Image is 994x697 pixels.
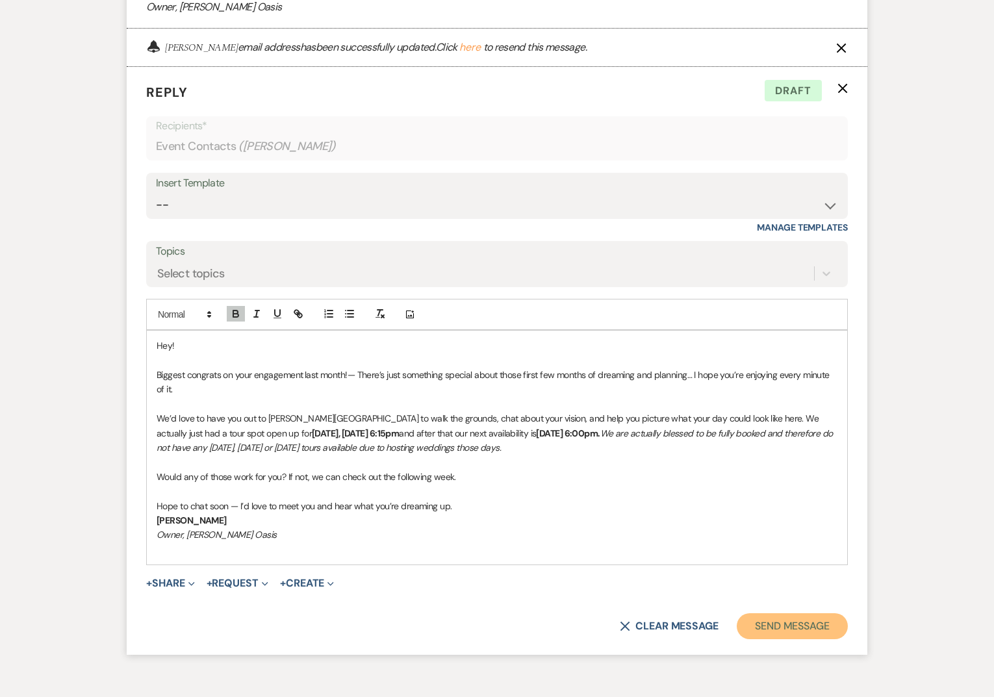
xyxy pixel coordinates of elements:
[157,369,303,381] span: Biggest congrats on your engagement
[157,500,452,512] span: Hope to chat soon — I’d love to meet you and hear what you’re dreaming up.
[620,621,719,631] button: Clear message
[157,369,832,395] span: last month!— There’s just something special about those first few months of dreaming and planning...
[757,222,848,233] a: Manage Templates
[536,427,600,439] strong: [DATE] 6:00pm.
[156,242,838,261] label: Topics
[157,529,276,540] em: Owner, [PERSON_NAME] Oasis
[280,578,286,589] span: +
[765,80,822,102] span: Draft
[459,42,481,53] button: here
[156,174,838,193] div: Insert Template
[157,514,227,526] strong: [PERSON_NAME]
[157,340,175,351] span: Hey!
[146,84,188,101] span: Reply
[238,138,336,155] span: ( [PERSON_NAME] )
[156,118,838,134] p: Recipients*
[165,40,238,55] span: [PERSON_NAME]
[157,411,837,455] p: We’d love to have you out to [PERSON_NAME][GEOGRAPHIC_DATA] to walk the grounds, chat about your ...
[207,578,212,589] span: +
[737,613,848,639] button: Send Message
[157,471,456,483] span: Would any of those work for you? If not, we can check out the following week.
[146,578,152,589] span: +
[399,427,536,439] span: and after that our next availability is
[312,427,399,439] strong: [DATE], [DATE] 6:15pm
[157,265,225,283] div: Select topics
[146,578,195,589] button: Share
[156,134,838,159] div: Event Contacts
[280,578,334,589] button: Create
[207,578,268,589] button: Request
[157,427,835,453] em: We are actually blessed to be fully booked and therefore do not have any [DATE], [DATE] or [DATE]...
[165,40,587,55] p: email address has been successfully updated. Click to resend this message.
